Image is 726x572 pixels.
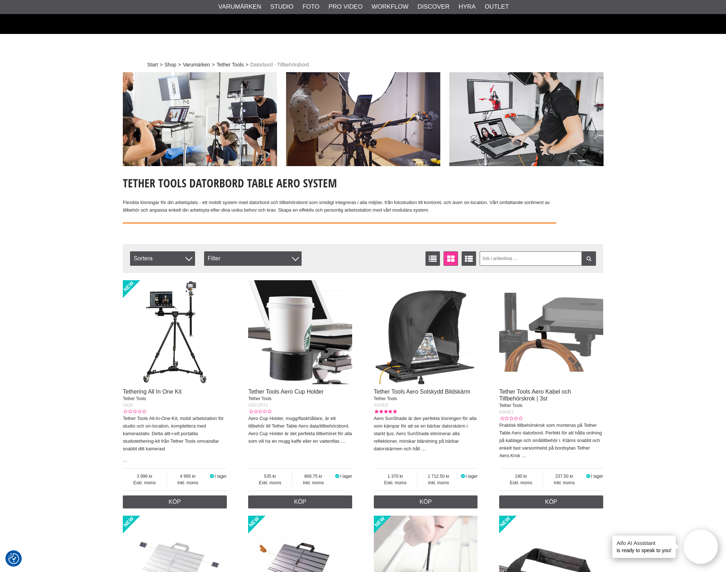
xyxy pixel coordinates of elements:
a: Start [147,61,158,69]
i: I lager [334,474,340,479]
div: Kundbetyg: 5.00 [374,408,397,415]
p: Praktisk tillbehörskrok som monteras på Tether Table Aero datorbord. Perfekt för att hålla ordnin... [499,422,603,459]
span: > [178,61,181,69]
a: Pro Video [328,2,362,12]
a: … [421,446,426,451]
span: Tether Tools [499,403,522,408]
img: Tethering All In One Kit [123,280,227,384]
i: I lager [460,474,466,479]
a: Varumärken [219,2,262,12]
span: Sortera [130,251,195,266]
button: Samtyckesinställningar [8,552,19,565]
img: Tether Tools Aero Kabel och Tillbehörskrok | 3st [499,280,603,384]
span: Tether Tools [248,396,271,401]
img: Annons:006 ban-workstation-005.jpg [449,72,604,166]
img: Workstations from Tether Tools [123,222,556,224]
span: I lager [215,474,226,479]
span: Exkl. moms [499,480,543,486]
img: Revisit consent button [8,553,19,564]
p: Aero Cup Holder, mugg/flaskhållare, är ett tillbehör till Tether Table Aero data/tillbehörsbord. ... [248,415,352,445]
span: Inkl. moms [167,480,209,486]
span: Exkl. moms [123,480,167,486]
i: I lager [585,474,591,479]
span: 4 995 [167,473,209,480]
a: Tether Tools Aero Cup Holder [248,389,324,395]
a: … [341,438,346,444]
span: > [212,61,215,69]
div: Kundbetyg: 0 [123,408,146,415]
span: 237.50 [543,473,585,480]
span: 1 712.50 [417,473,460,480]
a: Tethering All In One Kit [123,389,182,395]
span: ASHD3 [374,403,388,408]
span: Tether Tools [374,396,397,401]
span: 1 370 [374,473,417,480]
a: Filtrera [582,251,596,266]
a: Workflow [372,2,409,12]
i: I lager [209,474,215,479]
a: … [522,453,526,458]
a: Tether Tools Aero Kabel och Tillbehörskrok | 3st [499,389,571,402]
a: Shop [164,61,176,69]
span: > [246,61,249,69]
a: … [123,458,127,463]
a: Köp [499,495,603,508]
img: Annons:005 ban-workstation-004.jpg [286,72,440,166]
span: I lager [466,474,477,479]
span: Tether Tools [123,396,146,401]
span: I lager [340,474,352,479]
span: Inkl. moms [292,480,334,486]
div: Filter [204,251,302,266]
span: 3 996 [123,473,167,480]
span: ASCUP21 [248,403,268,408]
img: Tether Tools Aero Solskydd Bildskärm [374,280,478,384]
a: Tether Tools Aero Solskydd Bildskärm [374,389,470,395]
div: Kundbetyg: 0 [248,408,271,415]
div: is ready to speak to you! [612,536,676,558]
a: Tether Tools [217,61,244,69]
a: Köp [123,495,227,508]
span: Exkl. moms [374,480,417,486]
a: Fönstervisning [444,251,458,266]
div: Kundbetyg: 0 [499,415,522,422]
span: Datorbord - Tillbehörsbord [250,61,309,69]
span: I lager [591,474,603,479]
a: Varumärken [183,61,210,69]
span: Exkl. moms [248,480,292,486]
a: Hyra [459,2,476,12]
p: Flexibla lösningar för din arbetsplats - ett mobilt system med datorbord och tillbehörsbord som s... [123,199,556,214]
p: Aero SunShade är den perfekta lösningen för alla som kämpar för att se en bärbar datorskärm i sta... [374,415,478,452]
h1: Tether Tools Datorbord Table Aero System [123,175,556,191]
a: Studio [270,2,293,12]
span: Inkl. moms [417,480,460,486]
span: ASHK3 [499,409,513,415]
span: Inkl. moms [543,480,585,486]
span: AIOK [123,403,133,408]
a: Utökad listvisning [462,251,476,266]
a: Köp [374,495,478,508]
a: Foto [302,2,319,12]
a: Köp [248,495,352,508]
span: 535 [248,473,292,480]
p: Tether Tools All-In-One-Kit, mobil arbetstation för studio och on-location, komplettera med kamer... [123,415,227,452]
span: 668.75 [292,473,334,480]
img: Annons:004 ban-workstation-006.jpg [123,72,277,166]
a: Listvisning [425,251,440,266]
h4: Aifo AI Assistant [617,539,671,547]
a: Outlet [485,2,509,12]
span: > [160,61,163,69]
img: Tether Tools Aero Cup Holder [248,280,352,384]
a: Discover [418,2,450,12]
span: 190 [499,473,543,480]
input: Sök i artikellista ... [480,251,596,266]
